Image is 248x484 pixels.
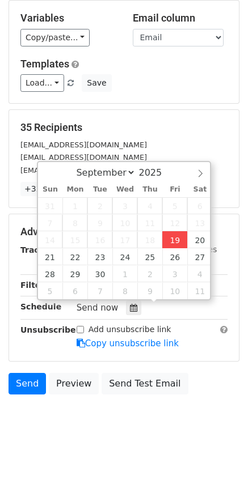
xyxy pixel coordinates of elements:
span: September 8, 2025 [62,214,87,231]
span: September 19, 2025 [162,231,187,248]
span: September 29, 2025 [62,265,87,282]
input: Year [136,167,176,178]
strong: Filters [20,281,49,290]
h5: Email column [133,12,228,24]
span: September 25, 2025 [137,248,162,265]
span: October 2, 2025 [137,265,162,282]
span: Mon [62,186,87,193]
span: September 4, 2025 [137,197,162,214]
span: September 2, 2025 [87,197,112,214]
iframe: Chat Widget [191,430,248,484]
h5: 35 Recipients [20,121,228,134]
span: September 12, 2025 [162,214,187,231]
strong: Unsubscribe [20,325,76,334]
span: October 1, 2025 [112,265,137,282]
span: October 11, 2025 [187,282,212,299]
a: Copy unsubscribe link [77,338,179,349]
span: September 5, 2025 [162,197,187,214]
small: [EMAIL_ADDRESS][DOMAIN_NAME] [20,166,147,175]
label: Add unsubscribe link [89,324,171,336]
span: Fri [162,186,187,193]
a: Load... [20,74,64,92]
span: October 4, 2025 [187,265,212,282]
span: September 24, 2025 [112,248,137,265]
span: September 10, 2025 [112,214,137,231]
span: September 27, 2025 [187,248,212,265]
a: Send Test Email [102,373,188,394]
span: Sat [187,186,212,193]
span: September 17, 2025 [112,231,137,248]
span: September 16, 2025 [87,231,112,248]
span: September 13, 2025 [187,214,212,231]
strong: Tracking [20,245,58,254]
span: October 8, 2025 [112,282,137,299]
span: September 30, 2025 [87,265,112,282]
span: September 21, 2025 [38,248,63,265]
span: September 15, 2025 [62,231,87,248]
strong: Schedule [20,302,61,311]
a: Templates [20,58,69,70]
span: October 3, 2025 [162,265,187,282]
span: September 14, 2025 [38,231,63,248]
a: Send [9,373,46,394]
h5: Advanced [20,226,228,238]
span: Tue [87,186,112,193]
a: +32 more [20,182,68,196]
span: October 6, 2025 [62,282,87,299]
span: October 5, 2025 [38,282,63,299]
span: September 20, 2025 [187,231,212,248]
span: October 10, 2025 [162,282,187,299]
button: Save [82,74,111,92]
span: September 23, 2025 [87,248,112,265]
small: [EMAIL_ADDRESS][DOMAIN_NAME] [20,141,147,149]
small: [EMAIL_ADDRESS][DOMAIN_NAME] [20,153,147,162]
span: August 31, 2025 [38,197,63,214]
span: September 28, 2025 [38,265,63,282]
span: September 9, 2025 [87,214,112,231]
span: September 26, 2025 [162,248,187,265]
span: September 11, 2025 [137,214,162,231]
span: Thu [137,186,162,193]
span: September 18, 2025 [137,231,162,248]
a: Preview [49,373,99,394]
span: September 6, 2025 [187,197,212,214]
span: September 7, 2025 [38,214,63,231]
a: Copy/paste... [20,29,90,46]
span: October 9, 2025 [137,282,162,299]
span: September 1, 2025 [62,197,87,214]
span: Send now [77,303,119,313]
span: September 3, 2025 [112,197,137,214]
span: Wed [112,186,137,193]
span: Sun [38,186,63,193]
span: October 7, 2025 [87,282,112,299]
h5: Variables [20,12,116,24]
span: September 22, 2025 [62,248,87,265]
